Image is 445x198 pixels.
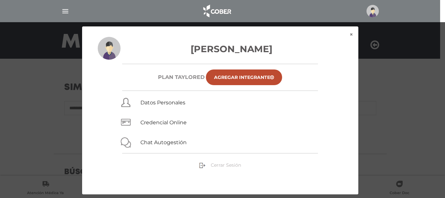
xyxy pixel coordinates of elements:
a: Cerrar Sesión [199,162,241,168]
img: logo_cober_home-white.png [200,3,234,19]
span: Cerrar Sesión [211,162,241,168]
h3: [PERSON_NAME] [98,42,343,56]
img: profile-placeholder.svg [366,5,379,17]
img: sign-out.png [199,162,206,169]
a: Agregar Integrante [206,69,282,85]
button: × [344,26,358,43]
a: Credencial Online [140,119,187,126]
img: Cober_menu-lines-white.svg [61,7,69,15]
img: profile-placeholder.svg [98,37,121,60]
a: Datos Personales [140,99,185,106]
h6: Plan TAYLORED [158,74,205,80]
a: Chat Autogestión [140,139,187,145]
